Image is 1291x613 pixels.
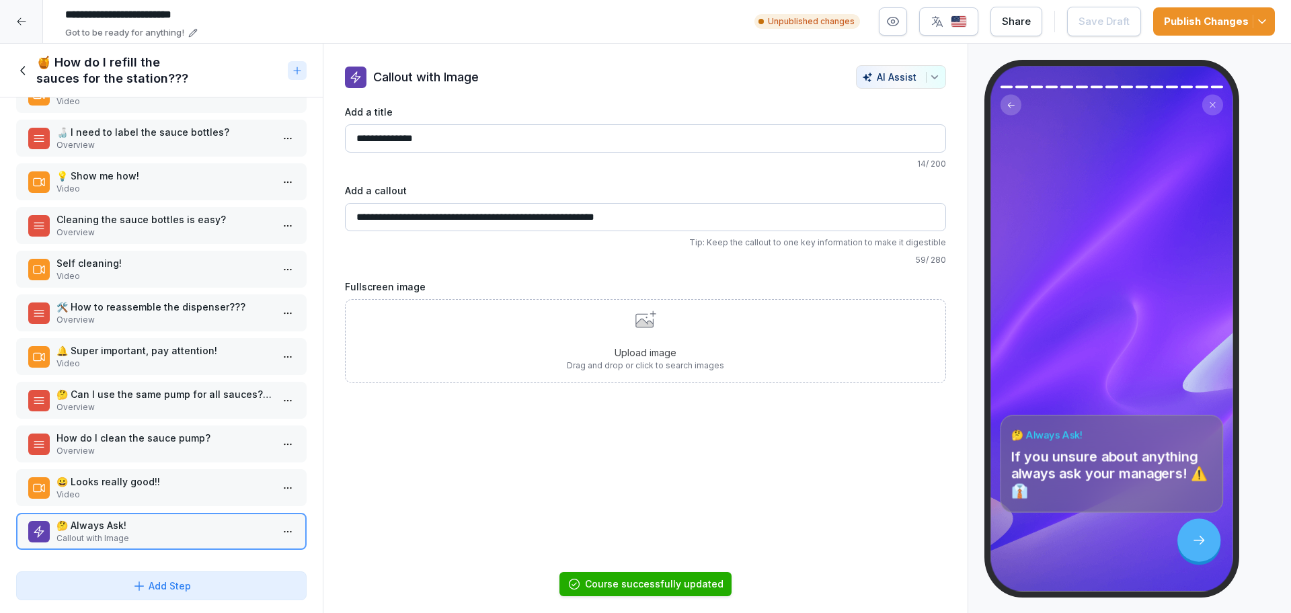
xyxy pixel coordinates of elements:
[56,387,272,401] p: 🤔 Can I use the same pump for all sauces???
[16,571,307,600] button: Add Step
[1079,14,1130,29] div: Save Draft
[345,280,946,294] label: Fullscreen image
[16,469,307,506] div: 😀 Looks really good!!Video
[768,15,855,28] p: Unpublished changes
[345,237,946,249] p: Tip: Keep the callout to one key information to make it digestible
[1164,14,1264,29] div: Publish Changes
[585,577,723,591] div: Course successfully updated
[56,139,272,151] p: Overview
[16,338,307,375] div: 🔔 Super important, pay attention!Video
[567,360,724,372] p: Drag and drop or click to search images
[56,518,272,532] p: 🤔 Always Ask!
[345,105,946,119] label: Add a title
[16,251,307,288] div: Self cleaning!Video
[132,579,191,593] div: Add Step
[16,207,307,244] div: Cleaning the sauce bottles is easy?Overview
[1002,14,1031,29] div: Share
[36,54,282,87] h1: 🍯 How do I refill the sauces for the station???
[56,401,272,413] p: Overview
[56,300,272,314] p: 🛠️ How to reassemble the dispenser???
[56,125,272,139] p: 🍶 I need to label the sauce bottles?
[16,513,307,550] div: 🤔 Always Ask!Callout with Image
[990,7,1042,36] button: Share
[16,120,307,157] div: 🍶 I need to label the sauce bottles?Overview
[56,532,272,544] p: Callout with Image
[56,445,272,457] p: Overview
[16,425,307,462] div: How do I clean the sauce pump?Overview
[56,256,272,270] p: Self cleaning!
[56,169,272,183] p: 💡 Show me how!
[56,475,272,489] p: 😀 Looks really good!!
[56,212,272,227] p: Cleaning the sauce bottles is easy?
[56,489,272,501] p: Video
[65,26,184,40] p: Got to be ready for anything!
[56,183,272,195] p: Video
[16,294,307,331] div: 🛠️ How to reassemble the dispenser???Overview
[1011,428,1212,442] h4: 🤔 Always Ask!
[345,158,946,170] p: 14 / 200
[951,15,967,28] img: us.svg
[56,314,272,326] p: Overview
[567,345,724,360] p: Upload image
[373,68,479,86] p: Callout with Image
[1011,448,1212,499] p: If you unsure about anything always ask your managers! ⚠️👔
[16,163,307,200] div: 💡 Show me how!Video
[56,95,272,108] p: Video
[345,254,946,266] p: 59 / 280
[862,71,940,83] div: AI Assist
[56,343,272,358] p: 🔔 Super important, pay attention!
[56,227,272,239] p: Overview
[56,431,272,445] p: How do I clean the sauce pump?
[856,65,946,89] button: AI Assist
[1067,7,1141,36] button: Save Draft
[1153,7,1275,36] button: Publish Changes
[345,183,946,198] label: Add a callout
[56,270,272,282] p: Video
[56,358,272,370] p: Video
[16,382,307,419] div: 🤔 Can I use the same pump for all sauces???Overview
